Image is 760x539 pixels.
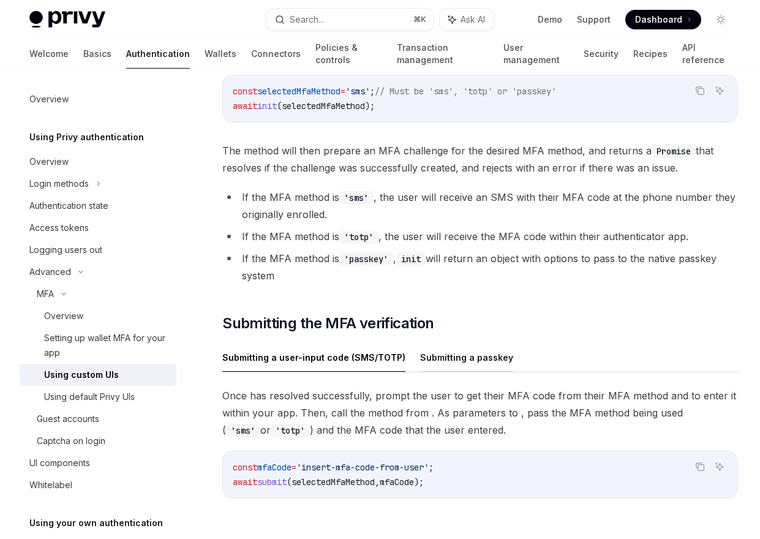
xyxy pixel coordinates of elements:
[257,462,292,473] span: mfaCode
[414,477,424,488] span: );
[296,462,429,473] span: 'insert-mfa-code-from-user'
[711,10,731,29] button: Toggle dark mode
[83,39,111,69] a: Basics
[633,39,668,69] a: Recipes
[712,83,728,99] button: Ask AI
[29,176,89,191] div: Login methods
[222,250,738,284] li: If the MFA method is , will return an object with options to pass to the native passkey system
[345,86,370,97] span: 'sms'
[251,39,301,69] a: Connectors
[44,390,135,404] div: Using default Privy UIs
[29,11,105,28] img: light logo
[233,462,257,473] span: const
[290,12,324,27] div: Search...
[226,424,260,437] code: 'sms'
[37,412,99,426] div: Guest accounts
[29,243,102,257] div: Logging users out
[365,100,375,111] span: );
[271,424,310,437] code: 'totp'
[339,252,393,266] code: 'passkey'
[222,228,738,245] li: If the MFA method is , the user will receive the MFA code within their authenticator app.
[222,142,738,176] span: The method will then prepare an MFA challenge for the desired MFA method, and returns a that reso...
[375,477,380,488] span: ,
[420,343,513,372] button: Submitting a passkey
[44,367,119,382] div: Using custom UIs
[20,408,176,430] a: Guest accounts
[29,478,72,492] div: Whitelabel
[20,195,176,217] a: Authentication state
[233,86,257,97] span: const
[396,252,426,266] code: init
[20,239,176,261] a: Logging users out
[20,217,176,239] a: Access tokens
[20,151,176,173] a: Overview
[370,86,375,97] span: ;
[20,305,176,327] a: Overview
[315,39,382,69] a: Policies & controls
[380,477,414,488] span: mfaCode
[29,39,69,69] a: Welcome
[20,88,176,110] a: Overview
[692,459,708,475] button: Copy the contents from the code block
[222,189,738,223] li: If the MFA method is , the user will receive an SMS with their MFA code at the phone number they ...
[340,86,345,97] span: =
[282,100,365,111] span: selectedMfaMethod
[461,13,485,26] span: Ask AI
[205,39,236,69] a: Wallets
[538,13,562,26] a: Demo
[20,386,176,408] a: Using default Privy UIs
[577,13,611,26] a: Support
[29,516,163,530] h5: Using your own authentication
[222,314,434,333] span: Submitting the MFA verification
[292,477,375,488] span: selectedMfaMethod
[29,198,108,213] div: Authentication state
[712,459,728,475] button: Ask AI
[222,343,405,372] button: Submitting a user-input code (SMS/TOTP)
[20,452,176,474] a: UI components
[266,9,434,31] button: Search...⌘K
[652,145,696,158] code: Promise
[257,100,277,111] span: init
[20,430,176,452] a: Captcha on login
[257,86,340,97] span: selectedMfaMethod
[287,477,292,488] span: (
[413,15,426,24] span: ⌘ K
[29,92,69,107] div: Overview
[20,327,176,364] a: Setting up wallet MFA for your app
[339,191,374,205] code: 'sms'
[20,364,176,386] a: Using custom UIs
[277,100,282,111] span: (
[29,154,69,169] div: Overview
[44,309,83,323] div: Overview
[29,130,144,145] h5: Using Privy authentication
[126,39,190,69] a: Authentication
[682,39,731,69] a: API reference
[292,462,296,473] span: =
[29,265,71,279] div: Advanced
[233,100,257,111] span: await
[222,387,738,439] span: Once has resolved successfully, prompt the user to get their MFA code from their MFA method and t...
[635,13,682,26] span: Dashboard
[692,83,708,99] button: Copy the contents from the code block
[44,331,169,360] div: Setting up wallet MFA for your app
[339,230,378,244] code: 'totp'
[29,456,90,470] div: UI components
[429,462,434,473] span: ;
[375,86,556,97] span: // Must be 'sms', 'totp' or 'passkey'
[20,474,176,496] a: Whitelabel
[503,39,569,69] a: User management
[584,39,619,69] a: Security
[625,10,701,29] a: Dashboard
[397,39,489,69] a: Transaction management
[233,477,257,488] span: await
[29,221,89,235] div: Access tokens
[37,434,105,448] div: Captcha on login
[257,477,287,488] span: submit
[37,287,54,301] div: MFA
[440,9,494,31] button: Ask AI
